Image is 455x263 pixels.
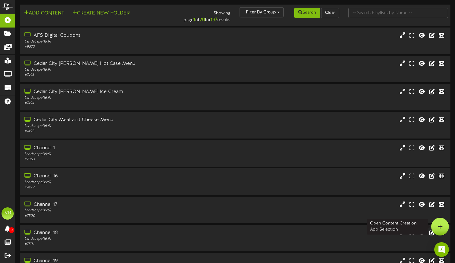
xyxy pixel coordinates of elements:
div: # 7499 [24,185,195,190]
div: VB [2,207,14,220]
div: Landscape ( 16:9 ) [24,152,195,157]
div: Showing page of for results [163,7,235,24]
strong: 1 [193,17,195,23]
div: Landscape ( 16:9 ) [24,236,195,242]
div: Open Intercom Messenger [434,242,449,257]
div: # 7500 [24,213,195,219]
span: 0 [9,227,14,233]
button: Add Content [22,9,66,17]
div: Cedar City [PERSON_NAME] Ice Cream [24,88,195,95]
strong: 20 [200,17,205,23]
div: Landscape ( 16:9 ) [24,39,195,44]
strong: 197 [211,17,217,23]
div: AFS Digital Coupons [24,32,195,39]
div: # 7493 [24,72,195,78]
div: Landscape ( 16:9 ) [24,95,195,101]
div: Channel 18 [24,229,195,236]
div: # 7494 [24,101,195,106]
div: Landscape ( 16:9 ) [24,180,195,185]
div: # 7963 [24,157,195,162]
div: Landscape ( 16:9 ) [24,208,195,213]
input: -- Search Playlists by Name -- [348,8,448,18]
div: Landscape ( 16:9 ) [24,124,195,129]
button: Filter By Group [240,7,284,17]
div: Channel 17 [24,201,195,208]
div: # 7501 [24,242,195,247]
div: Channel 16 [24,173,195,180]
button: Clear [321,8,339,18]
div: Cedar City Meat and Cheese Menu [24,117,195,124]
button: Search [294,8,320,18]
button: Create New Folder [71,9,131,17]
div: Cedar City [PERSON_NAME] Hot Case Menu [24,60,195,67]
div: # 9520 [24,44,195,50]
div: Channel 1 [24,145,195,152]
div: Landscape ( 16:9 ) [24,67,195,72]
div: # 7492 [24,129,195,134]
